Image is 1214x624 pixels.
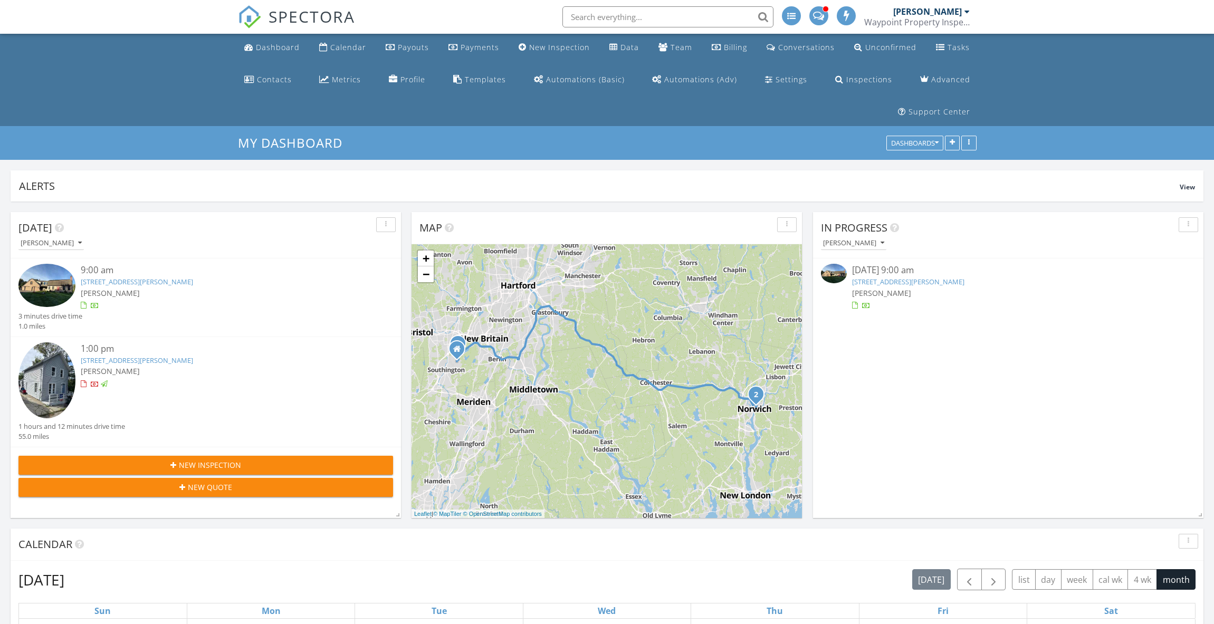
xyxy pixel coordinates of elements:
[81,288,140,298] span: [PERSON_NAME]
[821,264,1196,311] a: [DATE] 9:00 am [STREET_ADDRESS][PERSON_NAME] [PERSON_NAME]
[418,266,434,282] a: Zoom out
[238,5,261,28] img: The Best Home Inspection Software - Spectora
[846,74,892,84] div: Inspections
[419,220,442,235] span: Map
[821,236,886,251] button: [PERSON_NAME]
[418,251,434,266] a: Zoom in
[1180,183,1195,191] span: View
[385,70,429,90] a: Company Profile
[444,38,503,57] a: Payments
[260,603,283,618] a: Monday
[330,42,366,52] div: Calendar
[269,5,355,27] span: SPECTORA
[821,264,847,283] img: 9553231%2Freports%2F214c6d01-708d-47b4-86de-6a65ccbb3188%2Fcover_photos%2FpxeFfrKj5sRo47hBPg7U%2F...
[620,42,639,52] div: Data
[562,6,773,27] input: Search everything...
[948,42,970,52] div: Tasks
[18,264,75,306] img: 9553231%2Freports%2F214c6d01-708d-47b4-86de-6a65ccbb3188%2Fcover_photos%2FpxeFfrKj5sRo47hBPg7U%2F...
[81,356,193,365] a: [STREET_ADDRESS][PERSON_NAME]
[92,603,113,618] a: Sunday
[1035,569,1062,590] button: day
[754,391,758,399] i: 2
[400,74,425,84] div: Profile
[81,366,140,376] span: [PERSON_NAME]
[671,42,692,52] div: Team
[708,38,751,57] a: Billing
[935,603,951,618] a: Friday
[179,459,241,471] span: New Inspection
[514,38,594,57] a: New Inspection
[188,482,232,493] span: New Quote
[21,239,82,247] div: [PERSON_NAME]
[894,102,974,122] a: Support Center
[831,70,896,90] a: Inspections
[761,70,811,90] a: Settings
[648,70,741,90] a: Automations (Advanced)
[18,342,75,418] img: 9557773%2Freports%2F9312af71-2151-4f81-a4ac-6280b3b51ba3%2Fcover_photos%2FXu3CkYXA4JKZF8pMjRJq%2F...
[762,38,839,57] a: Conversations
[981,569,1006,590] button: Next month
[18,569,64,590] h2: [DATE]
[18,456,393,475] button: New Inspection
[893,6,962,17] div: [PERSON_NAME]
[654,38,696,57] a: Team
[596,603,618,618] a: Wednesday
[463,511,542,517] a: © OpenStreetMap contributors
[18,220,52,235] span: [DATE]
[18,342,393,441] a: 1:00 pm [STREET_ADDRESS][PERSON_NAME] [PERSON_NAME] 1 hours and 12 minutes drive time 55.0 miles
[852,288,911,298] span: [PERSON_NAME]
[664,74,737,84] div: Automations (Adv)
[18,236,84,251] button: [PERSON_NAME]
[457,349,463,355] div: 73 Brightwood Lane, Southington CT 06489
[256,42,300,52] div: Dashboard
[852,277,964,286] a: [STREET_ADDRESS][PERSON_NAME]
[238,14,355,36] a: SPECTORA
[931,74,970,84] div: Advanced
[764,603,785,618] a: Thursday
[850,38,921,57] a: Unconfirmed
[529,42,590,52] div: New Inspection
[530,70,629,90] a: Automations (Basic)
[932,38,974,57] a: Tasks
[852,264,1164,277] div: [DATE] 9:00 am
[381,38,433,57] a: Payouts
[916,70,974,90] a: Advanced
[398,42,429,52] div: Payouts
[776,74,807,84] div: Settings
[821,220,887,235] span: In Progress
[1102,603,1120,618] a: Saturday
[81,342,362,356] div: 1:00 pm
[886,136,943,151] button: Dashboards
[315,38,370,57] a: Calendar
[1012,569,1036,590] button: list
[240,70,296,90] a: Contacts
[18,311,82,321] div: 3 minutes drive time
[18,537,72,551] span: Calendar
[756,394,762,400] div: 9 Reynolds St, Norwich, CT 06360
[412,510,544,519] div: |
[465,74,506,84] div: Templates
[18,421,125,431] div: 1 hours and 12 minutes drive time
[18,321,82,331] div: 1.0 miles
[1127,569,1157,590] button: 4 wk
[449,70,510,90] a: Templates
[546,74,625,84] div: Automations (Basic)
[81,264,362,277] div: 9:00 am
[18,431,125,441] div: 55.0 miles
[912,569,951,590] button: [DATE]
[957,569,982,590] button: Previous month
[778,42,835,52] div: Conversations
[461,42,499,52] div: Payments
[81,277,193,286] a: [STREET_ADDRESS][PERSON_NAME]
[257,74,292,84] div: Contacts
[891,140,939,147] div: Dashboards
[823,239,884,247] div: [PERSON_NAME]
[865,42,916,52] div: Unconfirmed
[18,264,393,331] a: 9:00 am [STREET_ADDRESS][PERSON_NAME] [PERSON_NAME] 3 minutes drive time 1.0 miles
[332,74,361,84] div: Metrics
[19,179,1180,193] div: Alerts
[315,70,365,90] a: Metrics
[605,38,643,57] a: Data
[909,107,970,117] div: Support Center
[238,134,351,151] a: My Dashboard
